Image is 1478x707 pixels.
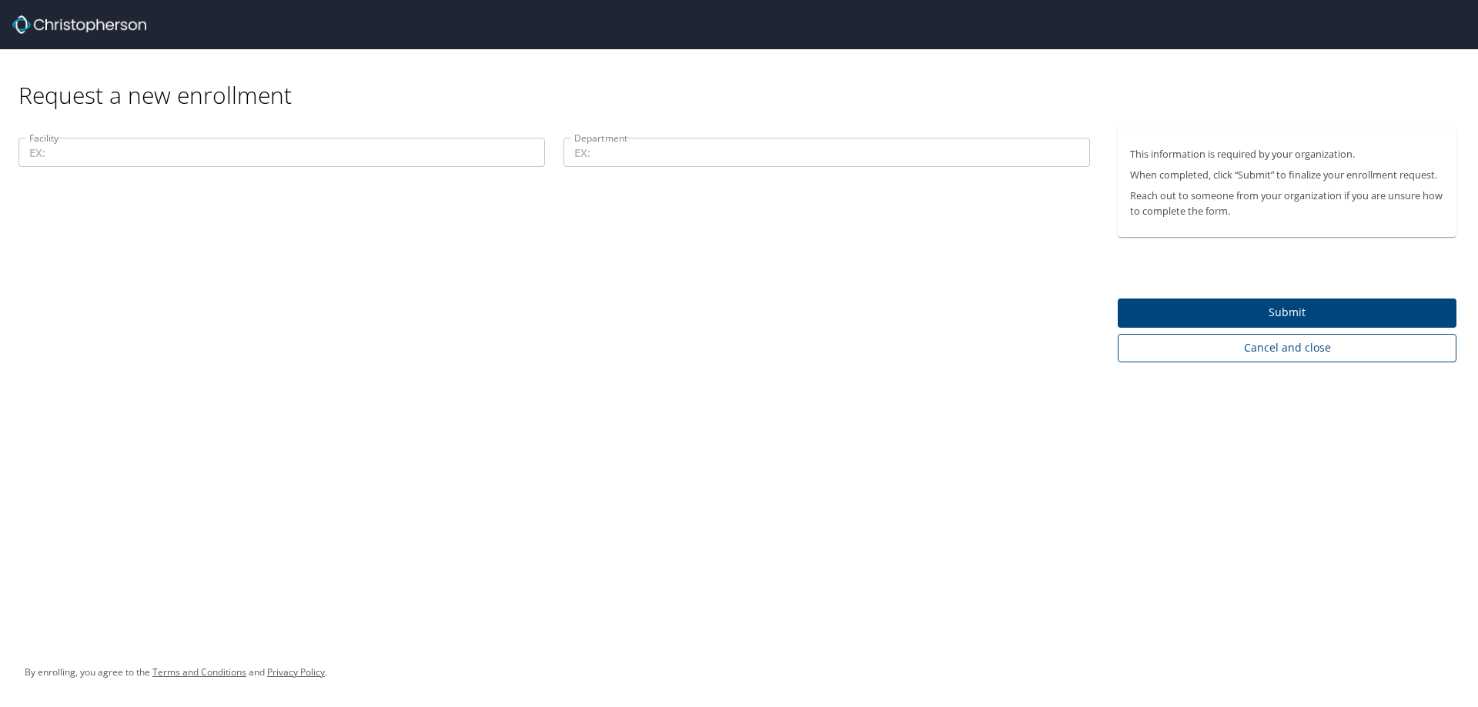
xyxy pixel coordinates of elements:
span: Submit [1130,303,1444,322]
a: Terms and Conditions [152,665,246,679]
span: Cancel and close [1130,338,1444,358]
button: Cancel and close [1118,334,1456,362]
p: Reach out to someone from your organization if you are unsure how to complete the form. [1130,188,1444,218]
div: Request a new enrollment [18,49,1469,110]
a: Privacy Policy [267,665,325,679]
button: Submit [1118,298,1456,328]
div: By enrolling, you agree to the and . [25,653,327,692]
input: EX: [563,138,1090,167]
p: When completed, click “Submit” to finalize your enrollment request. [1130,168,1444,182]
input: EX: [18,138,545,167]
p: This information is required by your organization. [1130,147,1444,162]
img: cbt logo [12,15,146,34]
